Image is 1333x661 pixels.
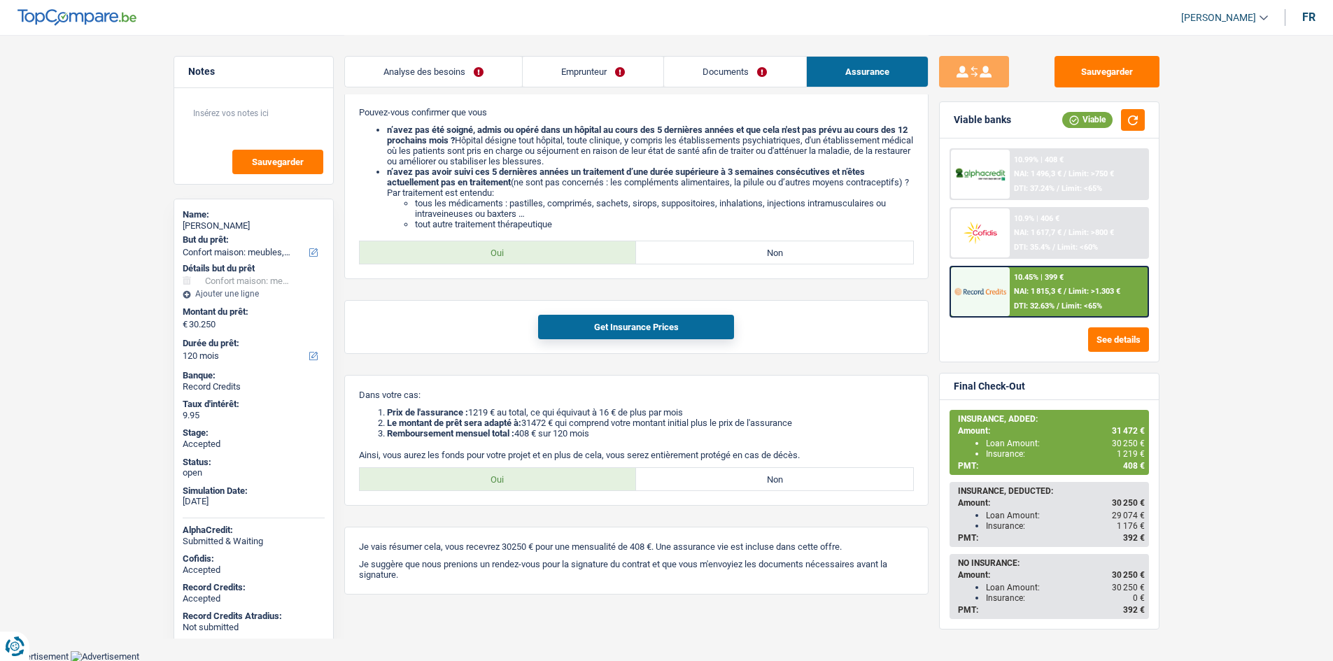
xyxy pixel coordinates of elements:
label: Oui [360,241,637,264]
div: Loan Amount: [986,511,1145,520]
a: Assurance [807,57,928,87]
div: Loan Amount: [986,583,1145,592]
span: 1 219 € [1117,449,1145,459]
label: Oui [360,468,637,490]
div: Record Credits Atradius: [183,611,325,622]
div: Amount: [958,570,1145,580]
li: tout autre traitement thérapeutique [415,219,914,229]
button: See details [1088,327,1149,352]
span: Limit: <65% [1062,184,1102,193]
li: 31472 € qui comprend votre montant initial plus le prix de l'assurance [387,418,914,428]
span: / [1064,169,1066,178]
span: Limit: >1.303 € [1068,287,1120,296]
span: DTI: 37.24% [1014,184,1055,193]
div: Not submitted [183,622,325,633]
b: Remboursement mensuel total : [387,428,514,439]
div: 10.99% | 408 € [1014,155,1064,164]
li: tous les médicaments : pastilles, comprimés, sachets, sirops, suppositoires, inhalations, injecti... [415,198,914,219]
span: 0 € [1133,593,1145,603]
div: Amount: [958,498,1145,508]
div: Simulation Date: [183,485,325,497]
b: Prix de l'assurance : [387,407,468,418]
span: Limit: <65% [1062,301,1102,311]
div: Insurance: [986,449,1145,459]
img: Cofidis [954,220,1006,246]
div: Record Credits: [183,582,325,593]
li: Hôpital désigne tout hôpital, toute clinique, y compris les établissements psychiatriques, d'un é... [387,125,914,166]
div: Stage: [183,427,325,439]
div: Banque: [183,370,325,381]
li: 408 € sur 120 mois [387,428,914,439]
div: Accepted [183,564,325,576]
img: AlphaCredit [954,166,1006,183]
span: 29 074 € [1112,511,1145,520]
div: AlphaCredit: [183,525,325,536]
div: Cofidis: [183,553,325,564]
span: DTI: 32.63% [1014,301,1055,311]
span: / [1052,243,1055,252]
span: Limit: >750 € [1068,169,1114,178]
div: Accepted [183,593,325,604]
span: 30 250 € [1112,583,1145,592]
p: Je suggère que nous prenions un rendez-vous pour la signature du contrat et que vous m'envoyiez l... [359,559,914,580]
div: Name: [183,209,325,220]
span: / [1057,301,1059,311]
b: n’avez pas été soigné, admis ou opéré dans un hôpital au cours des 5 dernières années et que cela... [387,125,908,145]
div: Viable banks [954,114,1011,126]
span: DTI: 35.4% [1014,243,1050,252]
div: fr [1302,10,1316,24]
div: INSURANCE, ADDED: [958,414,1145,424]
span: / [1064,228,1066,237]
p: Je vais résumer cela, vous recevrez 30250 € pour une mensualité de 408 €. Une assurance vie est i... [359,541,914,552]
button: Get Insurance Prices [538,315,734,339]
button: Sauvegarder [1055,56,1159,87]
div: Détails but du prêt [183,263,325,274]
div: [DATE] [183,496,325,507]
div: NO INSURANCE: [958,558,1145,568]
p: Pouvez-vous confirmer que vous [359,107,914,118]
div: Taux d'intérêt: [183,399,325,410]
div: Ajouter une ligne [183,289,325,299]
span: 31 472 € [1112,426,1145,436]
label: Durée du prêt: [183,338,322,349]
span: 392 € [1123,533,1145,543]
div: 10.45% | 399 € [1014,273,1064,282]
div: Insurance: [986,521,1145,531]
h5: Notes [188,66,319,78]
span: / [1057,184,1059,193]
span: [PERSON_NAME] [1181,12,1256,24]
div: INSURANCE, DEDUCTED: [958,486,1145,496]
div: PMT: [958,461,1145,471]
div: Loan Amount: [986,439,1145,448]
div: [PERSON_NAME] [183,220,325,232]
label: But du prêt: [183,234,322,246]
div: 10.9% | 406 € [1014,214,1059,223]
span: 392 € [1123,605,1145,615]
p: Ainsi, vous aurez les fonds pour votre projet et en plus de cela, vous serez entièrement protégé ... [359,450,914,460]
div: Accepted [183,439,325,450]
span: 1 176 € [1117,521,1145,531]
div: Viable [1062,112,1113,127]
img: Record Credits [954,278,1006,304]
span: € [183,319,188,330]
div: Amount: [958,426,1145,436]
span: / [1064,287,1066,296]
li: 1219 € au total, ce qui équivaut à 16 € de plus par mois [387,407,914,418]
label: Non [636,468,913,490]
b: Le montant de prêt sera adapté à: [387,418,521,428]
span: 408 € [1123,461,1145,471]
a: Analyse des besoins [345,57,522,87]
span: NAI: 1 815,3 € [1014,287,1062,296]
img: TopCompare Logo [17,9,136,26]
div: 9.95 [183,410,325,421]
div: PMT: [958,605,1145,615]
div: Insurance: [986,593,1145,603]
b: n’avez pas avoir suivi ces 5 dernières années un traitement d’une durée supérieure à 3 semaines c... [387,166,865,187]
span: NAI: 1 496,3 € [1014,169,1062,178]
p: Dans votre cas: [359,390,914,400]
span: NAI: 1 617,7 € [1014,228,1062,237]
a: Documents [664,57,805,87]
label: Non [636,241,913,264]
span: Limit: >800 € [1068,228,1114,237]
span: 30 250 € [1112,570,1145,580]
